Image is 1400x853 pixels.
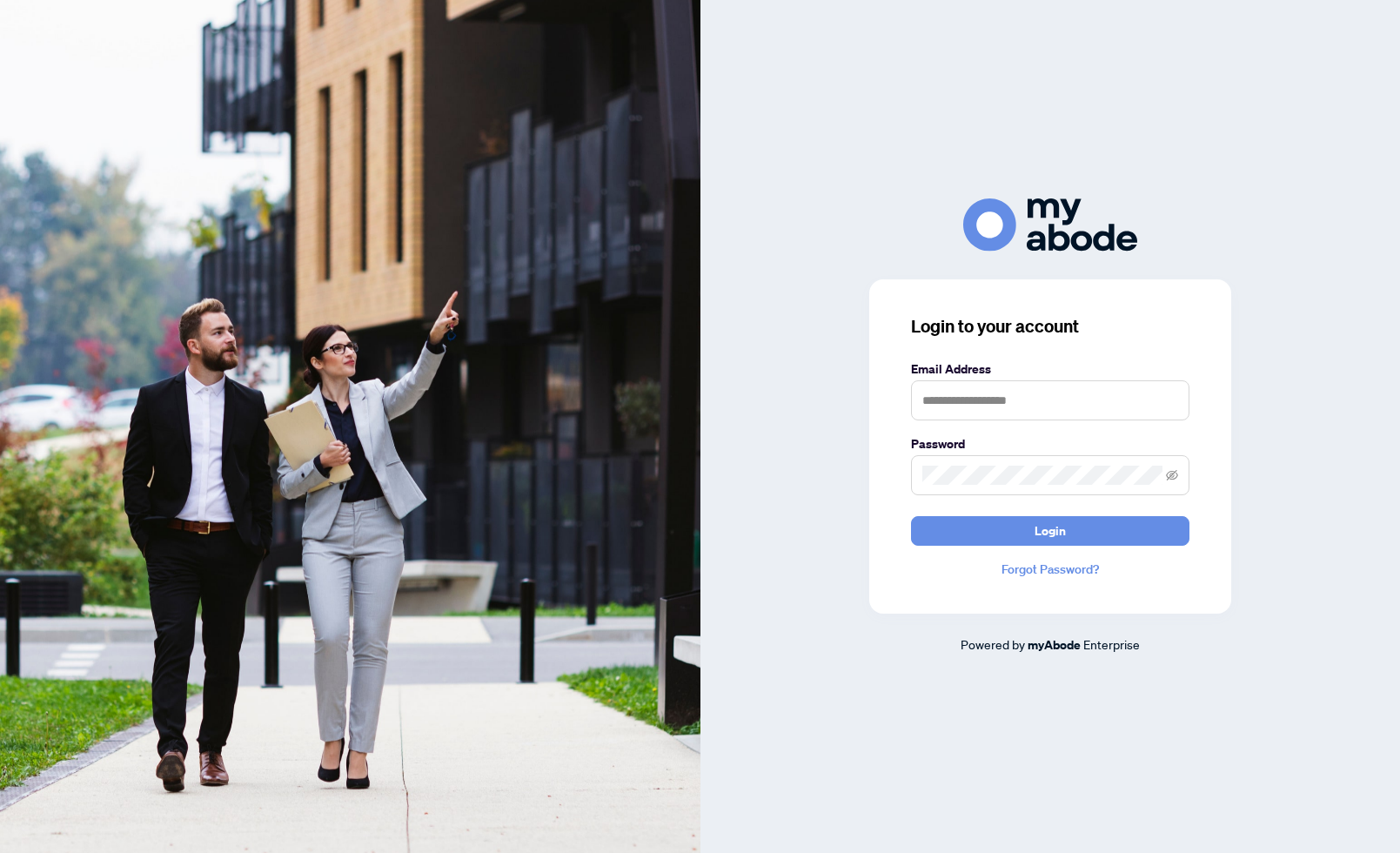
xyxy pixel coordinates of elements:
[911,434,1189,453] label: Password
[1028,635,1081,655] a: myAbode
[911,516,1189,546] button: Login
[963,198,1137,252] img: ma-logo
[961,636,1025,652] span: Powered by
[911,560,1189,579] a: Forgot Password?
[911,314,1189,339] h3: Login to your account
[1035,517,1066,545] span: Login
[1083,636,1140,652] span: Enterprise
[1166,469,1178,481] span: eye-invisible
[911,359,1189,379] label: Email Address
